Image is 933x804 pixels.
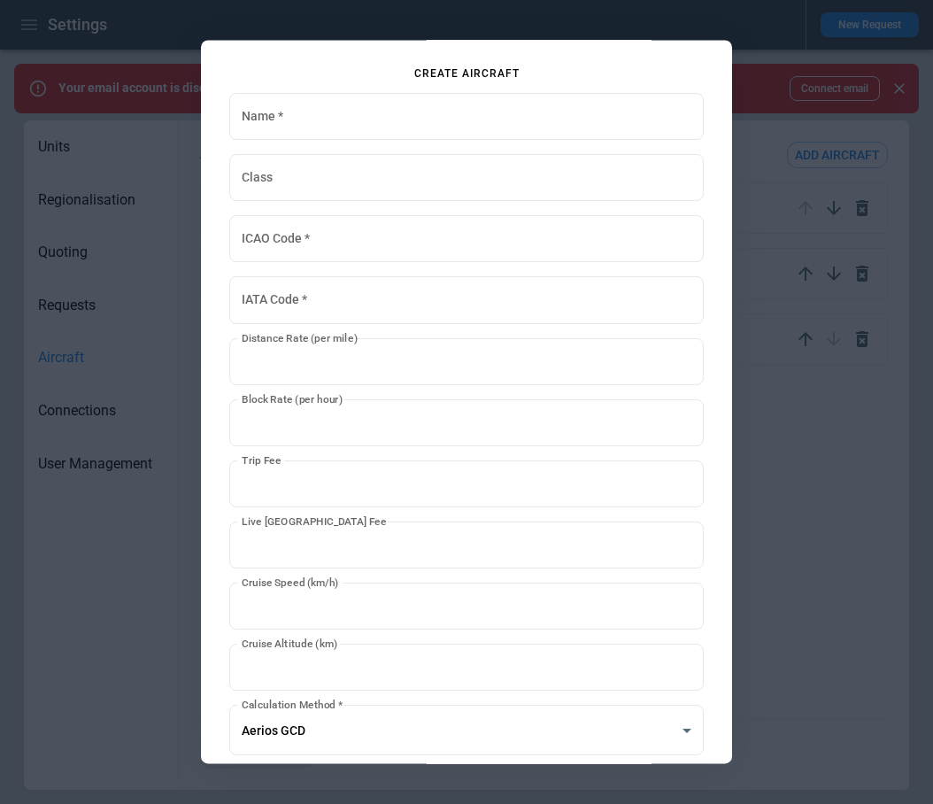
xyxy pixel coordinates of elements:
label: Distance Rate (per mile) [242,330,358,345]
label: Cruise Altitude (km) [242,637,337,652]
label: Trip Fee [242,452,281,468]
label: Cruise Speed (km/h) [242,575,339,590]
label: Block Rate (per hour) [242,391,343,406]
div: Aerios GCD [229,706,704,756]
label: Calculation Method [242,698,343,713]
p: Create Aircraft [414,68,520,79]
label: Live [GEOGRAPHIC_DATA] Fee [242,514,387,529]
